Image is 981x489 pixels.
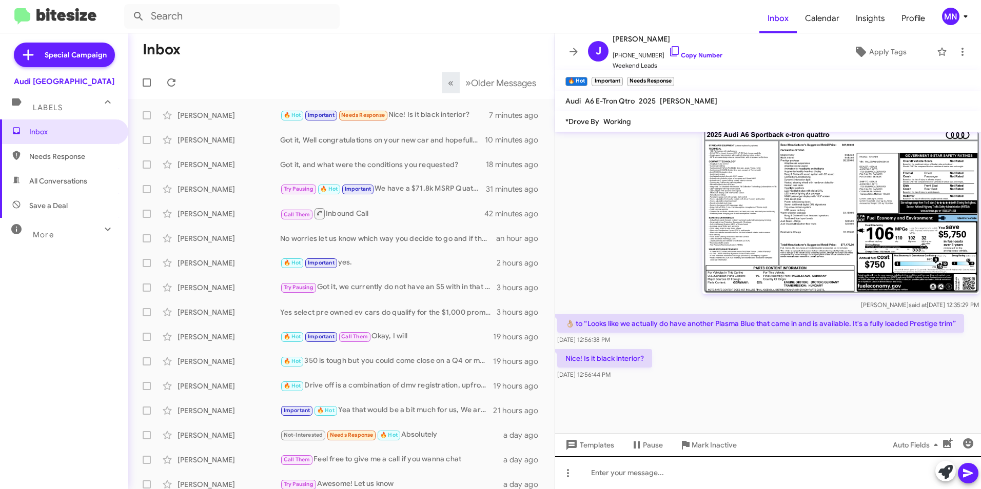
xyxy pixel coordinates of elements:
[341,333,368,340] span: Call Them
[893,4,933,33] a: Profile
[280,281,497,293] div: Got it, we currently do not have an S5 with in that yea range but I will keep my eye out if we ev...
[124,4,340,29] input: Search
[308,259,335,266] span: Important
[178,282,280,293] div: [PERSON_NAME]
[909,301,927,309] span: said at
[497,258,546,268] div: 2 hours ago
[178,135,280,145] div: [PERSON_NAME]
[280,307,497,317] div: Yes select pre owned ev cars do qualify for the $1,000 promo are you able to come in this weekend?
[486,159,546,170] div: 18 minutes ago
[459,72,542,93] button: Next
[284,358,301,364] span: 🔥 Hot
[493,332,546,342] div: 19 hours ago
[885,436,950,454] button: Auto Fields
[557,336,610,343] span: [DATE] 12:56:38 PM
[828,43,932,61] button: Apply Tags
[280,429,503,441] div: Absolutely
[320,186,338,192] span: 🔥 Hot
[280,183,486,195] div: We have a $71.8k MSRP Quattro premium we can do $370 + Tax
[565,117,599,126] span: *Drove By
[280,331,493,342] div: Okay, I will
[284,112,301,118] span: 🔥 Hot
[565,96,581,106] span: Audi
[639,96,656,106] span: 2025
[29,127,116,137] span: Inbox
[497,282,546,293] div: 3 hours ago
[797,4,848,33] a: Calendar
[671,436,745,454] button: Mark Inactive
[493,381,546,391] div: 19 hours ago
[613,60,722,71] span: Weekend Leads
[341,112,385,118] span: Needs Response
[280,380,493,392] div: Drive off is a combination of dmv registration, upfront taxes and first month payment so that is ...
[563,436,614,454] span: Templates
[692,436,737,454] span: Mark Inactive
[622,436,671,454] button: Pause
[308,112,335,118] span: Important
[555,436,622,454] button: Templates
[178,110,280,120] div: [PERSON_NAME]
[284,407,310,414] span: Important
[613,33,722,45] span: [PERSON_NAME]
[178,381,280,391] div: [PERSON_NAME]
[465,76,471,89] span: »
[14,43,115,67] a: Special Campaign
[933,8,970,25] button: MN
[178,356,280,366] div: [PERSON_NAME]
[29,151,116,161] span: Needs Response
[308,333,335,340] span: Important
[942,8,959,25] div: MN
[14,76,114,87] div: Audi [GEOGRAPHIC_DATA]
[33,230,54,239] span: More
[643,436,663,454] span: Pause
[603,117,631,126] span: Working
[496,233,546,243] div: an hour ago
[45,50,107,60] span: Special Campaign
[592,77,622,86] small: Important
[33,103,63,112] span: Labels
[345,186,371,192] span: Important
[759,4,797,33] a: Inbox
[486,184,546,194] div: 31 minutes ago
[493,356,546,366] div: 19 hours ago
[471,77,536,89] span: Older Messages
[448,76,454,89] span: «
[380,432,398,438] span: 🔥 Hot
[565,77,587,86] small: 🔥 Hot
[280,355,493,367] div: 350 is tough but you could come close on a Q4 or maybe even a A3
[284,186,313,192] span: Try Pausing
[284,211,310,218] span: Call Them
[497,307,546,317] div: 3 hours ago
[178,405,280,416] div: [PERSON_NAME]
[702,132,979,294] img: ME5969ff64b1f974b9db2bd7b080131877
[585,96,635,106] span: A6 E-Tron Qtro
[178,307,280,317] div: [PERSON_NAME]
[284,333,301,340] span: 🔥 Hot
[557,349,652,368] p: Nice! Is it black interior?
[284,284,313,291] span: Try Pausing
[627,77,674,86] small: Needs Response
[503,430,546,440] div: a day ago
[178,430,280,440] div: [PERSON_NAME]
[178,209,280,219] div: [PERSON_NAME]
[284,382,301,389] span: 🔥 Hot
[280,404,493,416] div: Yea that would be a bit much for us, We are probably somewhere in the 5k range.
[284,259,301,266] span: 🔥 Hot
[485,209,546,219] div: 42 minutes ago
[660,96,717,106] span: [PERSON_NAME]
[893,436,942,454] span: Auto Fields
[280,109,489,121] div: Nice! Is it black interior?
[284,456,310,463] span: Call Them
[848,4,893,33] a: Insights
[280,454,503,465] div: Feel free to give me a call if you wanna chat
[442,72,460,93] button: Previous
[493,405,546,416] div: 21 hours ago
[485,135,546,145] div: 10 minutes ago
[178,184,280,194] div: [PERSON_NAME]
[178,455,280,465] div: [PERSON_NAME]
[29,176,87,186] span: All Conversations
[596,43,601,59] span: J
